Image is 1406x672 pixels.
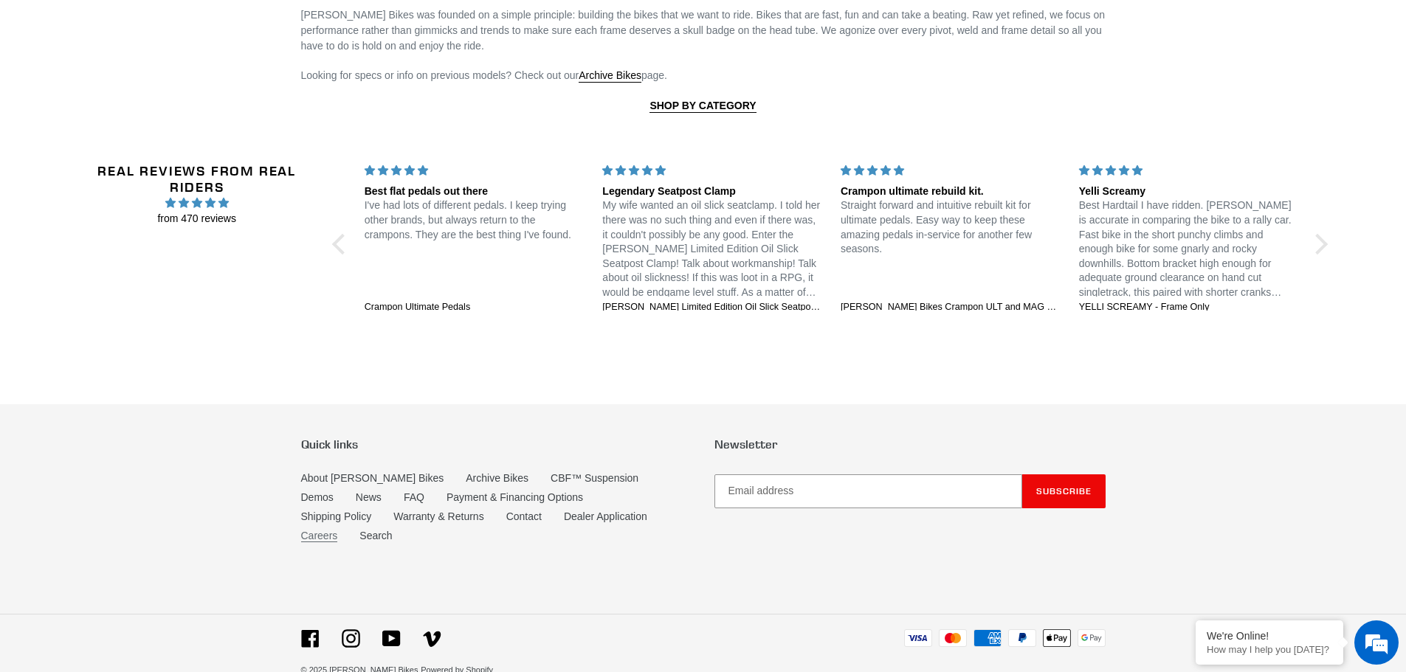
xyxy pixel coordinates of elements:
span: We're online! [86,186,204,335]
h2: Real Reviews from Real Riders [70,163,323,195]
p: Newsletter [714,437,1106,451]
p: Straight forward and intuitive rebuilt kit for ultimate pedals. Easy way to keep these amazing pe... [841,198,1061,256]
a: Careers [301,530,338,542]
p: [PERSON_NAME] Bikes was founded on a simple principle: building the bikes that we want to ride. B... [301,7,1106,54]
div: We're Online! [1207,630,1332,642]
a: [PERSON_NAME] Bikes Crampon ULT and MAG Pedal Service Parts [841,301,1061,314]
a: Warranty & Returns [393,510,483,522]
div: Crampon ultimate rebuild kit. [841,184,1061,199]
a: YELLI SCREAMY - Frame Only [1079,301,1300,314]
a: Dealer Application [564,510,647,522]
div: Best flat pedals out there [365,184,585,199]
span: from 470 reviews [70,211,323,226]
span: Looking for specs or info on previous models? Check out our page. [301,69,668,83]
div: Minimize live chat window [242,7,278,43]
a: Archive Bikes [579,69,641,83]
a: SHOP BY CATEGORY [649,100,756,113]
div: 5 stars [841,163,1061,179]
div: Yelli Screamy [1079,184,1300,199]
span: Subscribe [1036,485,1092,496]
strong: SHOP BY CATEGORY [649,100,756,111]
p: I've had lots of different pedals. I keep trying other brands, but always return to the crampons.... [365,198,585,242]
p: My wife wanted an oil slick seatclamp. I told her there was no such thing and even if there was, ... [602,198,823,299]
a: CBF™ Suspension [551,472,638,484]
input: Email address [714,474,1022,508]
div: 5 stars [365,163,585,179]
a: Shipping Policy [301,510,372,522]
textarea: Type your message and hit 'Enter' [7,403,281,454]
a: Archive Bikes [466,472,528,484]
a: FAQ [404,491,424,503]
p: Best Hardtail I have ridden. [PERSON_NAME] is accurate in comparing the bike to a rally car. Fast... [1079,198,1300,299]
a: News [356,491,382,503]
button: Subscribe [1022,474,1106,508]
a: Demos [301,491,334,503]
a: Search [359,530,392,541]
a: Contact [506,510,542,522]
a: Crampon Ultimate Pedals [365,301,585,314]
div: 5 stars [602,163,823,179]
div: Legendary Seatpost Clamp [602,184,823,199]
img: d_696896380_company_1647369064580_696896380 [47,74,84,111]
a: [PERSON_NAME] Limited Edition Oil Slick Seatpost Clamp [602,301,823,314]
a: About [PERSON_NAME] Bikes [301,472,444,484]
p: How may I help you today? [1207,644,1332,655]
a: Payment & Financing Options [447,491,583,503]
div: 5 stars [1079,163,1300,179]
div: Navigation go back [16,81,38,103]
p: Quick links [301,437,692,451]
div: Chat with us now [99,83,270,102]
span: 4.96 stars [70,195,323,211]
